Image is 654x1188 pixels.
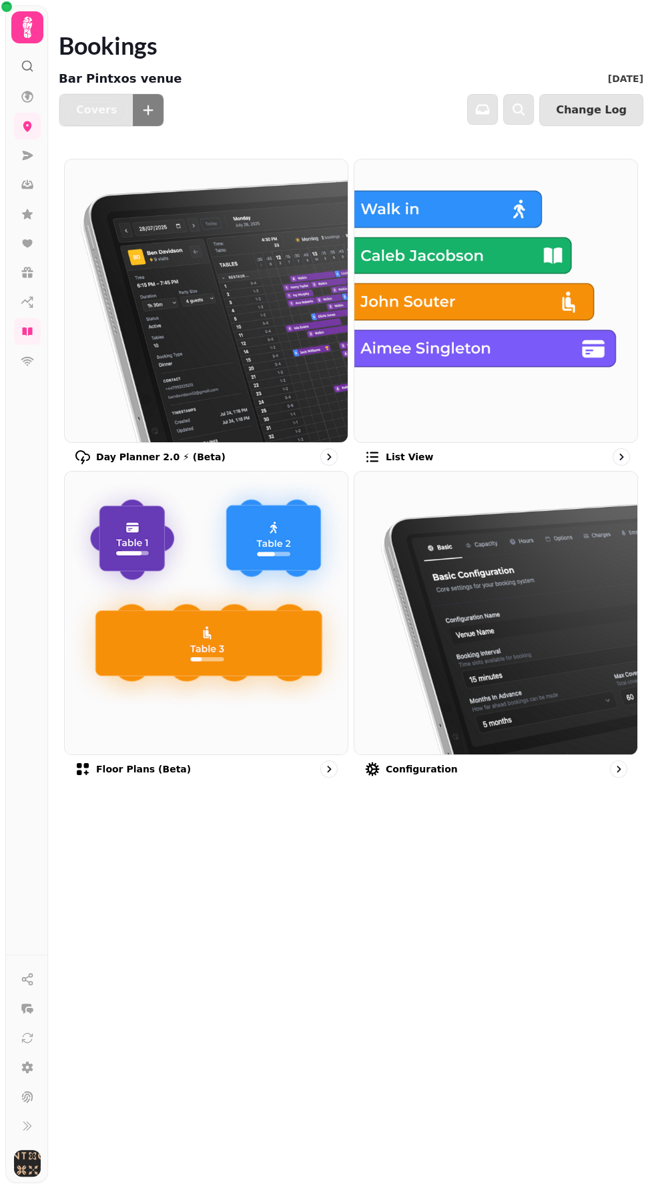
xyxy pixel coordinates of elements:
[59,94,133,126] button: Covers
[608,72,643,85] p: [DATE]
[96,450,226,464] p: Day Planner 2.0 ⚡ (Beta)
[322,450,336,464] svg: go to
[340,145,651,456] img: List view
[556,105,627,115] span: Change Log
[64,471,348,778] a: Floor Plans (beta)Floor Plans (beta)
[615,450,628,464] svg: go to
[386,450,433,464] p: List view
[96,762,191,776] p: Floor Plans (beta)
[65,472,348,754] img: Floor Plans (beta)
[64,159,348,466] a: Day Planner 2.0 ⚡ (Beta)Day Planner 2.0 ⚡ (Beta)
[386,762,458,776] p: Configuration
[11,1150,43,1177] button: User avatar
[59,69,182,88] p: Bar Pintxos venue
[612,762,625,776] svg: go to
[354,471,638,778] a: ConfigurationConfiguration
[322,762,336,776] svg: go to
[354,472,637,754] img: Configuration
[65,159,348,442] img: Day Planner 2.0 ⚡ (Beta)
[14,1150,41,1177] img: User avatar
[76,105,117,115] p: Covers
[354,159,638,466] a: List viewList view
[539,94,643,126] button: Change Log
